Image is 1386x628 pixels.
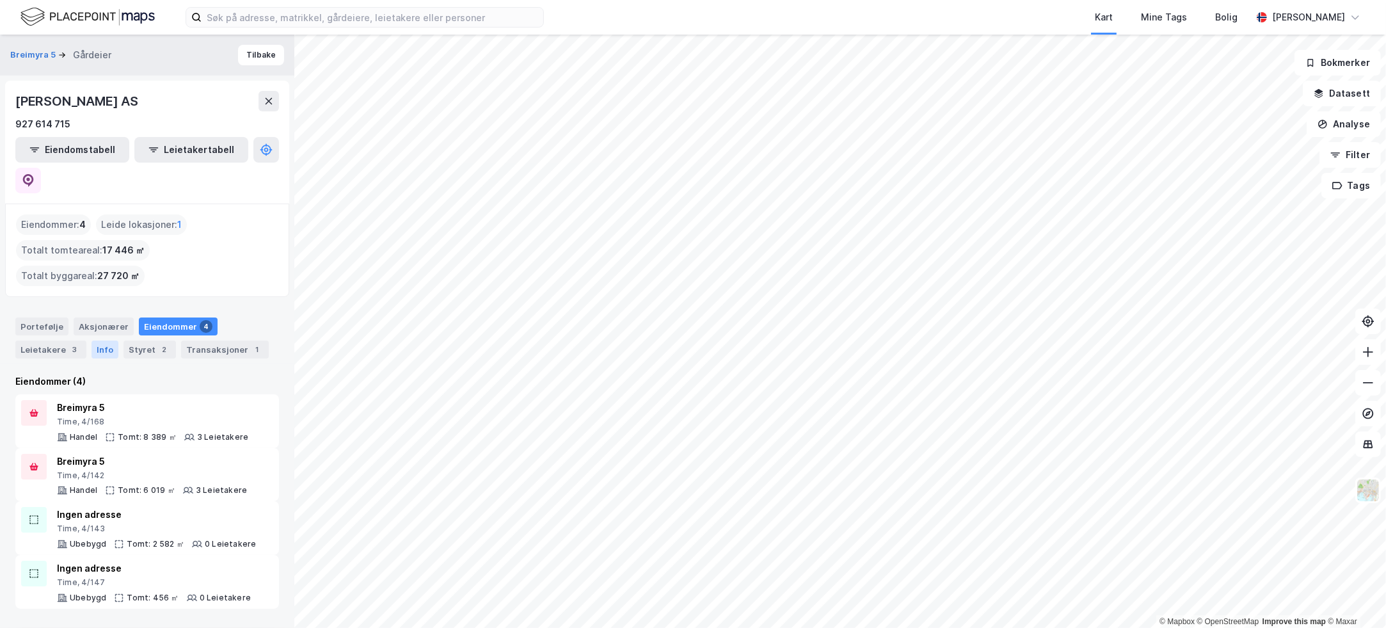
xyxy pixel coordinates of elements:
div: Breimyra 5 [57,400,248,415]
div: Tomt: 456 ㎡ [127,593,179,603]
div: Handel [70,485,97,495]
button: Analyse [1307,111,1381,137]
div: Ingen adresse [57,507,256,522]
div: Leietakere [15,341,86,358]
div: Eiendommer (4) [15,374,279,389]
div: Time, 4/142 [57,471,247,481]
a: Mapbox [1159,617,1195,626]
div: 0 Leietakere [205,539,256,549]
div: Aksjonærer [74,318,134,335]
button: Tags [1321,173,1381,198]
div: 3 Leietakere [197,432,248,442]
div: 3 [68,343,81,356]
div: Portefølje [15,318,68,335]
div: 1 [251,343,264,356]
div: Eiendommer : [16,214,91,235]
img: logo.f888ab2527a4732fd821a326f86c7f29.svg [20,6,155,28]
div: Tomt: 6 019 ㎡ [118,485,175,495]
div: Gårdeier [73,47,111,63]
div: Eiendommer [139,318,218,335]
span: 27 720 ㎡ [97,268,139,284]
button: Bokmerker [1294,50,1381,76]
div: Transaksjoner [181,341,269,358]
div: [PERSON_NAME] AS [15,91,141,111]
div: 3 Leietakere [196,485,247,495]
button: Filter [1319,142,1381,168]
div: Styret [123,341,176,358]
div: Ubebygd [70,539,106,549]
div: [PERSON_NAME] [1272,10,1345,25]
div: Totalt byggareal : [16,266,145,286]
button: Eiendomstabell [15,137,129,163]
a: OpenStreetMap [1197,617,1259,626]
div: Info [92,341,118,358]
div: 927 614 715 [15,117,70,132]
span: 1 [177,217,182,232]
div: Time, 4/143 [57,524,256,534]
div: Time, 4/168 [57,417,248,427]
div: Tomt: 2 582 ㎡ [127,539,184,549]
div: Kart [1095,10,1113,25]
div: Breimyra 5 [57,454,247,469]
button: Breimyra 5 [10,49,58,61]
div: Kontrollprogram for chat [1322,567,1386,628]
div: Leide lokasjoner : [96,214,187,235]
div: Ubebygd [70,593,106,603]
div: Bolig [1215,10,1238,25]
span: 17 446 ㎡ [102,243,145,258]
button: Tilbake [238,45,284,65]
div: Ingen adresse [57,561,251,576]
div: 0 Leietakere [200,593,251,603]
iframe: Chat Widget [1322,567,1386,628]
div: Mine Tags [1141,10,1187,25]
div: Handel [70,432,97,442]
div: Tomt: 8 389 ㎡ [118,432,177,442]
div: Totalt tomteareal : [16,240,150,261]
div: 4 [200,320,212,333]
span: 4 [79,217,86,232]
input: Søk på adresse, matrikkel, gårdeiere, leietakere eller personer [202,8,543,27]
button: Datasett [1303,81,1381,106]
img: Z [1356,478,1380,503]
div: 2 [158,343,171,356]
div: Time, 4/147 [57,577,251,588]
button: Leietakertabell [134,137,248,163]
a: Improve this map [1263,617,1326,626]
